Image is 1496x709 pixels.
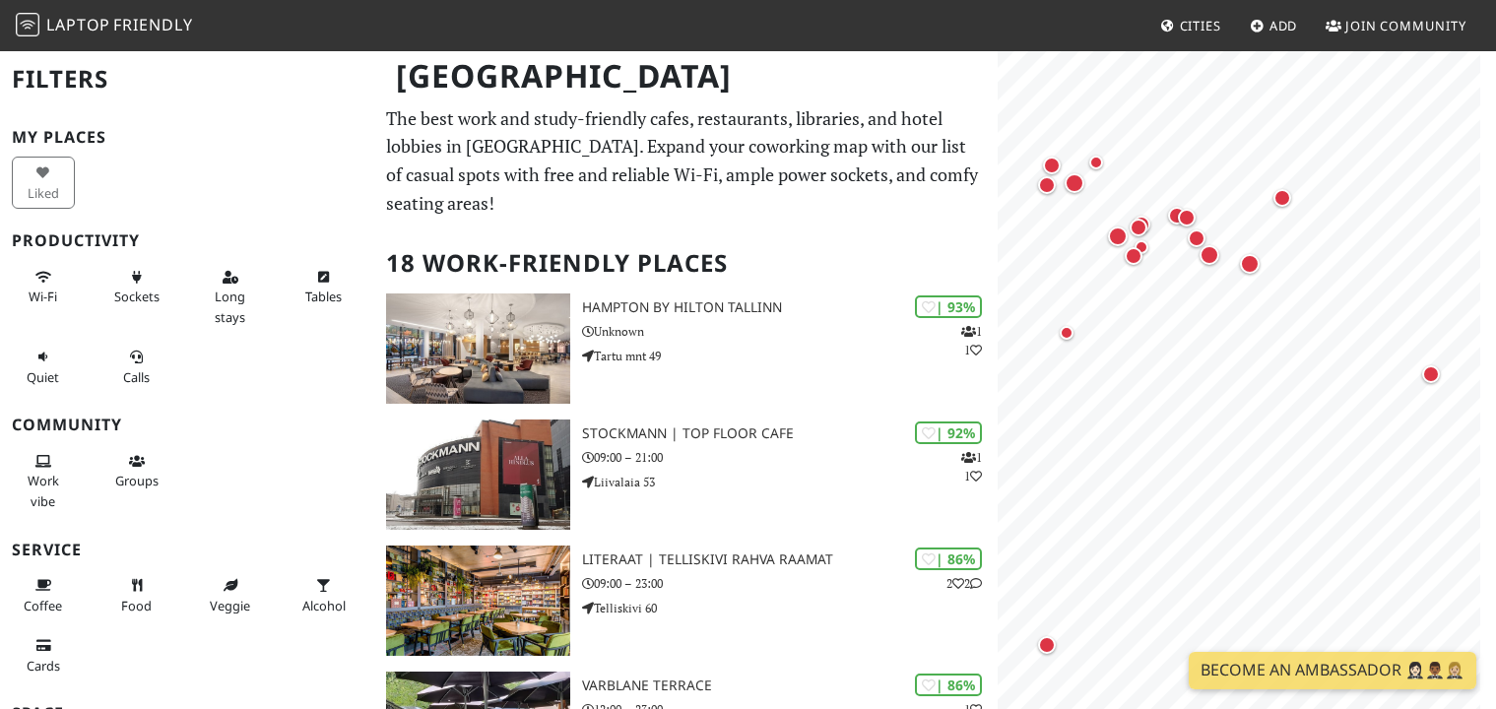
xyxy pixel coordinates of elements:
img: LITERAAT | Telliskivi Rahva Raamat [386,546,570,656]
a: Become an Ambassador 🤵🏻‍♀️🤵🏾‍♂️🤵🏼‍♀️ [1189,652,1476,689]
button: Wi-Fi [12,261,75,313]
h3: Varblane Terrace [582,677,998,694]
span: Group tables [115,472,159,489]
h3: Productivity [12,231,362,250]
span: Cities [1180,17,1221,34]
button: Food [105,569,168,621]
span: Veggie [210,597,250,614]
span: Laptop [46,14,110,35]
div: Map marker [1174,205,1200,230]
p: 2 2 [946,574,982,593]
button: Work vibe [12,445,75,517]
button: Alcohol [293,569,356,621]
div: | 93% [915,295,982,318]
span: Credit cards [27,657,60,675]
div: Map marker [1236,250,1264,278]
button: Veggie [199,569,262,621]
span: Video/audio calls [123,368,150,386]
a: Cities [1152,8,1229,43]
p: 09:00 – 21:00 [582,448,998,467]
span: Coffee [24,597,62,614]
img: LaptopFriendly [16,13,39,36]
button: Coffee [12,569,75,621]
div: Map marker [1196,241,1223,269]
h3: Service [12,541,362,559]
span: Power sockets [114,288,160,305]
img: Stockmann | Top Floor Cafe [386,419,570,530]
h2: 18 Work-Friendly Places [386,233,986,293]
div: Map marker [1121,243,1146,269]
span: Work-friendly tables [305,288,342,305]
h3: Stockmann | Top Floor Cafe [582,425,998,442]
p: Liivalaia 53 [582,473,998,491]
div: Map marker [1130,235,1153,259]
span: Alcohol [302,597,346,614]
span: Stable Wi-Fi [29,288,57,305]
div: Map marker [1184,226,1209,251]
h1: [GEOGRAPHIC_DATA] [380,49,994,103]
span: Friendly [113,14,192,35]
button: Groups [105,445,168,497]
div: Map marker [1418,361,1444,387]
span: People working [28,472,59,509]
h3: My Places [12,128,362,147]
p: Telliskivi 60 [582,599,998,617]
a: Join Community [1318,8,1474,43]
div: Map marker [1061,169,1088,197]
div: Map marker [1055,321,1078,345]
a: Stockmann | Top Floor Cafe | 92% 11 Stockmann | Top Floor Cafe 09:00 – 21:00 Liivalaia 53 [374,419,998,530]
img: Hampton by Hilton Tallinn [386,293,570,404]
h3: LITERAAT | Telliskivi Rahva Raamat [582,551,998,568]
p: The best work and study-friendly cafes, restaurants, libraries, and hotel lobbies in [GEOGRAPHIC_... [386,104,986,218]
div: | 86% [915,548,982,570]
span: Food [121,597,152,614]
button: Long stays [199,261,262,333]
a: Hampton by Hilton Tallinn | 93% 11 Hampton by Hilton Tallinn Unknown Tartu mnt 49 [374,293,998,404]
div: Map marker [1126,215,1151,240]
p: 1 1 [961,322,982,359]
div: | 92% [915,421,982,444]
button: Quiet [12,341,75,393]
span: Add [1269,17,1298,34]
button: Sockets [105,261,168,313]
div: Map marker [1039,153,1065,178]
a: Add [1242,8,1306,43]
div: Map marker [1129,212,1154,237]
span: Quiet [27,368,59,386]
span: Join Community [1345,17,1466,34]
div: Map marker [1164,203,1190,228]
h3: Community [12,416,362,434]
p: 09:00 – 23:00 [582,574,998,593]
div: Map marker [1104,223,1132,250]
a: LaptopFriendly LaptopFriendly [16,9,193,43]
p: Unknown [582,322,998,341]
div: Map marker [1034,172,1060,198]
div: Map marker [1034,632,1060,658]
span: Long stays [215,288,245,325]
div: | 86% [915,674,982,696]
button: Tables [293,261,356,313]
h3: Hampton by Hilton Tallinn [582,299,998,316]
a: LITERAAT | Telliskivi Rahva Raamat | 86% 22 LITERAAT | Telliskivi Rahva Raamat 09:00 – 23:00 Tell... [374,546,998,656]
div: Map marker [1269,185,1295,211]
h2: Filters [12,49,362,109]
p: Tartu mnt 49 [582,347,998,365]
button: Calls [105,341,168,393]
button: Cards [12,629,75,681]
div: Map marker [1084,151,1108,174]
p: 1 1 [961,448,982,485]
